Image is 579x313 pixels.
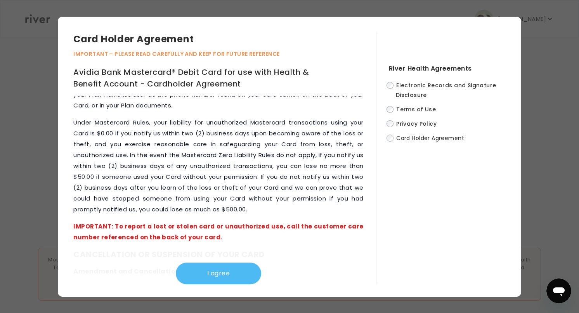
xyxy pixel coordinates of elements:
h2: CANCELLATION OR SUSPENSION OF YOUR CARD [73,249,364,260]
button: I agree [176,263,261,284]
p: Under Mastercard Rules, your liability for unauthorized Mastercard transactions using your Card i... [73,117,364,215]
span: Card Holder Agreement [396,134,464,142]
span: Electronic Records and Signature Disclosure [396,81,496,99]
h4: River Health Agreements [389,63,506,74]
h3: Card Holder Agreement [73,32,376,46]
span: Terms of Use [396,105,436,113]
p: IMPORTANT – PLEASE READ CAREFULLY AND KEEP FOR FUTURE REFERENCE [73,49,376,59]
iframe: Button to launch messaging window [546,278,571,303]
h1: Avidia Bank Mastercard® Debit Card for use with Health & Benefit Account - Cardholder Agreement [73,66,316,90]
p: IMPORTANT: To report a lost or stolen card or unauthorized use, call the customer care number ref... [73,221,364,243]
span: Privacy Policy [396,120,437,128]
